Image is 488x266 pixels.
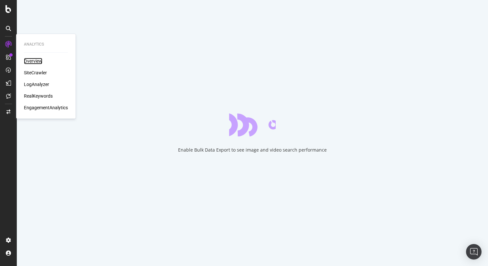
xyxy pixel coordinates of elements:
a: SiteCrawler [24,69,47,76]
a: EngagementAnalytics [24,104,68,111]
a: RealKeywords [24,93,53,99]
a: LogAnalyzer [24,81,49,88]
div: Analytics [24,42,68,47]
div: animation [229,113,276,136]
div: Open Intercom Messenger [466,244,482,260]
div: Enable Bulk Data Export to see image and video search performance [178,147,327,153]
a: Overview [24,58,42,64]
